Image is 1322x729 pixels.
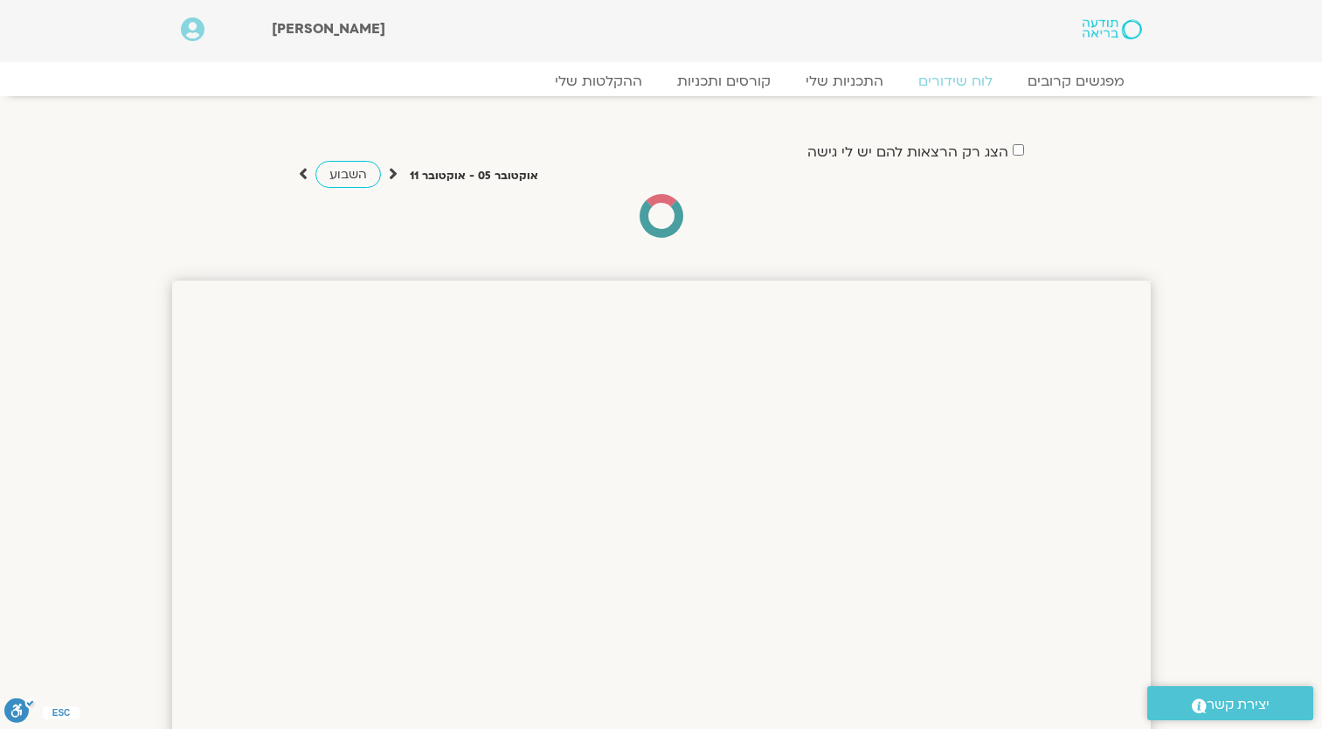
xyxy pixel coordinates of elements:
span: השבוע [329,166,367,183]
a: יצירת קשר [1147,686,1313,720]
a: לוח שידורים [901,73,1010,90]
span: [PERSON_NAME] [272,19,385,38]
a: התכניות שלי [788,73,901,90]
nav: Menu [181,73,1142,90]
label: הצג רק הרצאות להם יש לי גישה [807,144,1008,160]
p: אוקטובר 05 - אוקטובר 11 [410,167,538,185]
a: ההקלטות שלי [537,73,660,90]
a: השבוע [315,161,381,188]
a: מפגשים קרובים [1010,73,1142,90]
a: קורסים ותכניות [660,73,788,90]
span: יצירת קשר [1207,693,1270,717]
